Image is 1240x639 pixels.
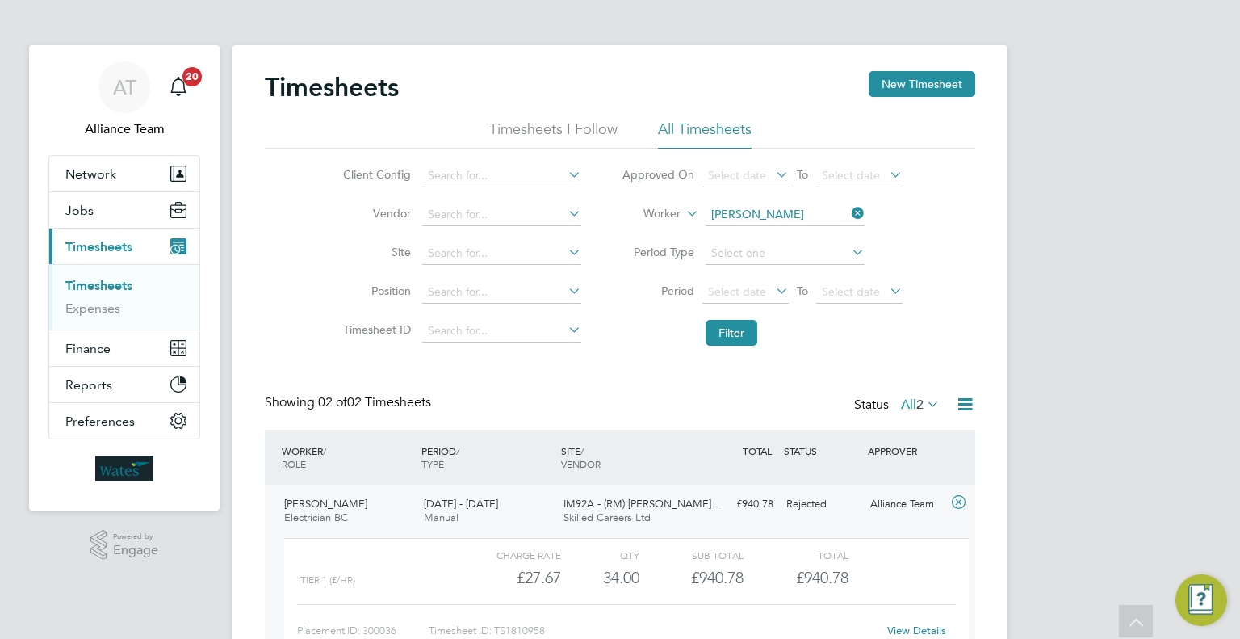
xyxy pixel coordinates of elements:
[1175,574,1227,626] button: Engage Resource Center
[65,278,132,293] a: Timesheets
[65,414,135,429] span: Preferences
[284,497,367,511] span: [PERSON_NAME]
[424,511,459,524] span: Manual
[422,281,581,304] input: Search for...
[822,284,880,299] span: Select date
[338,284,411,298] label: Position
[622,284,694,298] label: Period
[563,511,651,524] span: Skilled Careers Ltd
[95,456,153,481] img: wates-logo-retina.png
[706,320,757,346] button: Filter
[608,206,681,222] label: Worker
[658,120,752,149] li: All Timesheets
[182,67,202,86] span: 20
[338,322,411,337] label: Timesheet ID
[90,530,159,561] a: Powered byEngage
[780,491,864,518] div: Rejected
[65,341,111,356] span: Finance
[864,491,948,518] div: Alliance Team
[265,394,434,411] div: Showing
[113,77,136,98] span: AT
[422,320,581,343] input: Search for...
[49,403,199,439] button: Preferences
[901,397,940,413] label: All
[622,245,694,259] label: Period Type
[65,203,94,218] span: Jobs
[338,167,411,182] label: Client Config
[639,545,744,565] div: Sub Total
[282,457,306,470] span: ROLE
[65,377,112,393] span: Reports
[49,264,199,330] div: Timesheets
[318,394,347,410] span: 02 of
[696,491,780,518] div: £940.78
[113,544,158,557] span: Engage
[743,444,772,457] span: TOTAL
[780,436,864,465] div: STATUS
[887,624,946,637] a: View Details
[422,165,581,187] input: Search for...
[456,444,459,457] span: /
[796,568,848,587] span: £940.78
[563,497,722,511] span: IM92A - (RM) [PERSON_NAME]…
[265,71,399,103] h2: Timesheets
[457,545,561,565] div: Charge rate
[49,156,199,191] button: Network
[744,545,848,565] div: Total
[561,565,639,591] div: 34.00
[706,204,865,226] input: Search for...
[49,229,199,264] button: Timesheets
[65,239,132,254] span: Timesheets
[639,565,744,591] div: £940.78
[417,436,557,478] div: PERIOD
[49,192,199,228] button: Jobs
[48,120,200,139] span: Alliance Team
[29,45,220,511] nav: Main navigation
[422,242,581,265] input: Search for...
[708,284,766,299] span: Select date
[489,120,618,149] li: Timesheets I Follow
[338,206,411,221] label: Vendor
[421,457,444,470] span: TYPE
[65,166,116,182] span: Network
[162,61,195,113] a: 20
[561,457,601,470] span: VENDOR
[561,545,639,565] div: QTY
[424,497,498,511] span: [DATE] - [DATE]
[278,436,417,478] div: WORKER
[706,242,865,265] input: Select one
[557,436,697,478] div: SITE
[792,280,813,301] span: To
[48,456,200,481] a: Go to home page
[284,511,348,524] span: Electrician BC
[622,167,694,182] label: Approved On
[864,436,948,465] div: APPROVER
[792,164,813,185] span: To
[422,204,581,226] input: Search for...
[49,330,199,366] button: Finance
[708,168,766,183] span: Select date
[338,245,411,259] label: Site
[457,565,561,591] div: £27.67
[916,397,924,413] span: 2
[854,394,943,417] div: Status
[318,394,431,410] span: 02 Timesheets
[65,301,120,316] a: Expenses
[323,444,326,457] span: /
[580,444,584,457] span: /
[48,61,200,139] a: ATAlliance Team
[113,530,158,544] span: Powered by
[49,367,199,402] button: Reports
[822,168,880,183] span: Select date
[869,71,975,97] button: New Timesheet
[300,574,355,586] span: Tier 1 (£/HR)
